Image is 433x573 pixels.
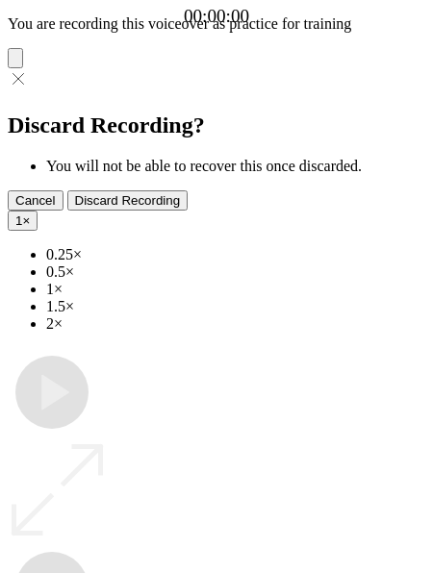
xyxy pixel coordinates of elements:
a: 00:00:00 [184,6,249,27]
p: You are recording this voiceover as practice for training [8,15,425,33]
li: 0.25× [46,246,425,263]
li: 1× [46,281,425,298]
li: 1.5× [46,298,425,315]
li: 0.5× [46,263,425,281]
button: 1× [8,211,38,231]
li: 2× [46,315,425,333]
h2: Discard Recording? [8,112,425,138]
span: 1 [15,213,22,228]
button: Discard Recording [67,190,189,211]
button: Cancel [8,190,64,211]
li: You will not be able to recover this once discarded. [46,158,425,175]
